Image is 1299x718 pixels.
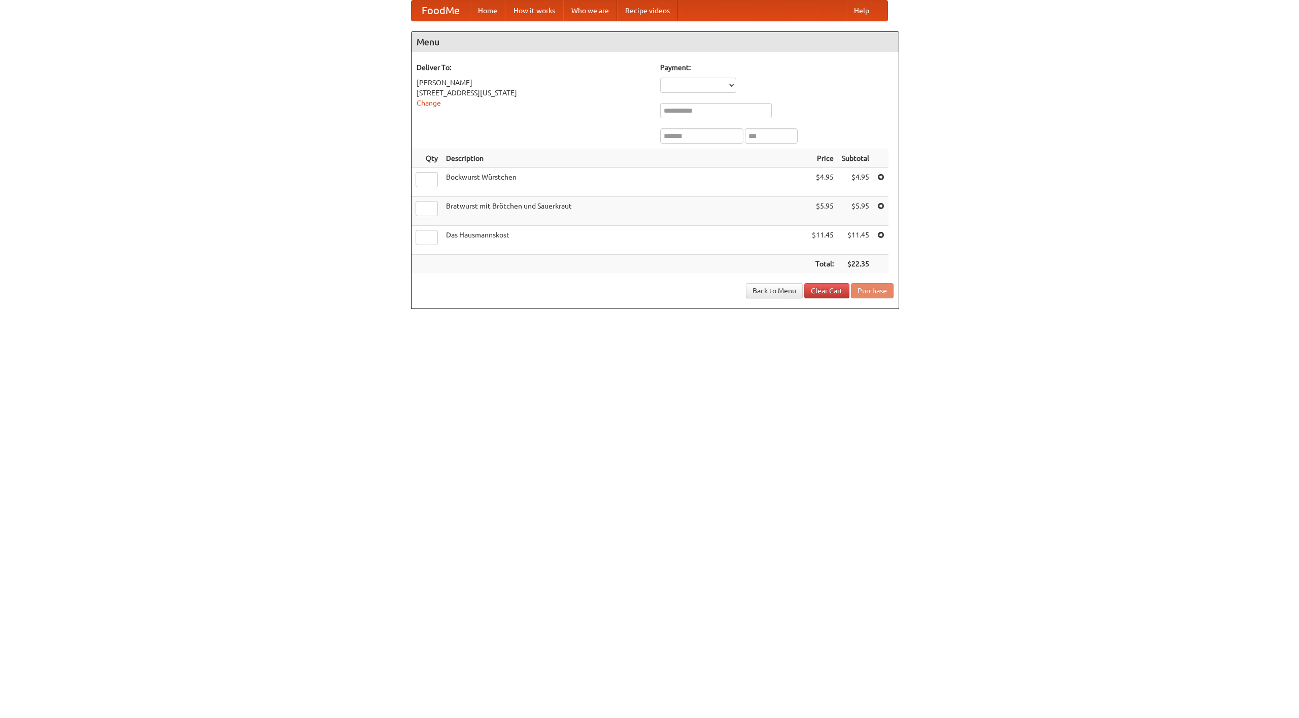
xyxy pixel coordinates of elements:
[417,99,441,107] a: Change
[505,1,563,21] a: How it works
[417,88,650,98] div: [STREET_ADDRESS][US_STATE]
[470,1,505,21] a: Home
[563,1,617,21] a: Who we are
[808,149,838,168] th: Price
[417,62,650,73] h5: Deliver To:
[660,62,894,73] h5: Payment:
[808,226,838,255] td: $11.45
[746,283,803,298] a: Back to Menu
[838,226,873,255] td: $11.45
[442,149,808,168] th: Description
[808,197,838,226] td: $5.95
[808,255,838,273] th: Total:
[846,1,877,21] a: Help
[442,226,808,255] td: Das Hausmannskost
[412,149,442,168] th: Qty
[617,1,678,21] a: Recipe videos
[808,168,838,197] td: $4.95
[804,283,849,298] a: Clear Cart
[838,255,873,273] th: $22.35
[442,197,808,226] td: Bratwurst mit Brötchen und Sauerkraut
[838,197,873,226] td: $5.95
[838,168,873,197] td: $4.95
[412,1,470,21] a: FoodMe
[412,32,899,52] h4: Menu
[838,149,873,168] th: Subtotal
[851,283,894,298] button: Purchase
[417,78,650,88] div: [PERSON_NAME]
[442,168,808,197] td: Bockwurst Würstchen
